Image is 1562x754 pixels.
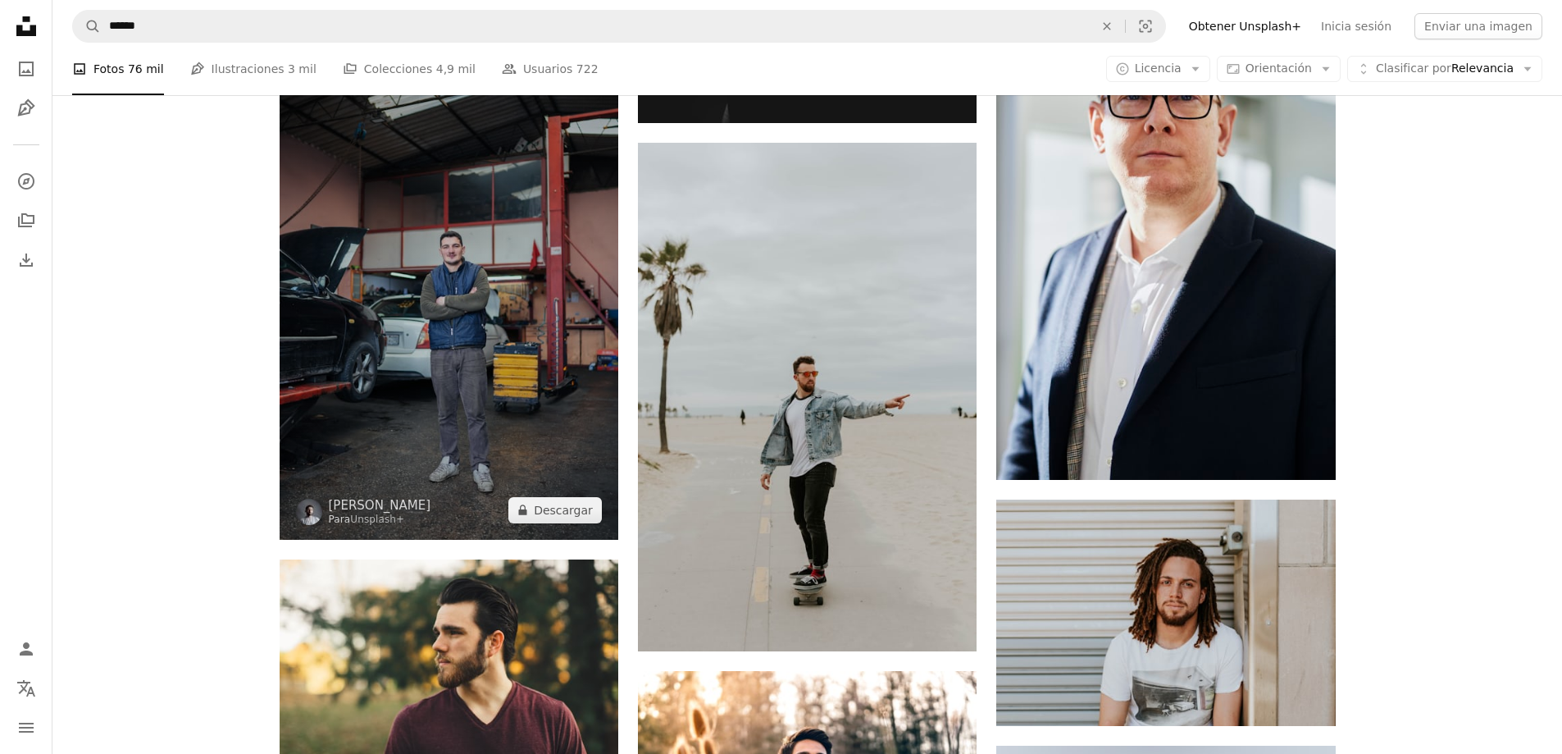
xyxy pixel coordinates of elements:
[280,665,618,679] a: hombre con camiseta granate con cuello en V en el bosque
[502,43,599,95] a: Usuarios 722
[280,31,618,540] img: Un hombre parado en un garaje con los brazos cruzados
[10,204,43,237] a: Colecciones
[10,165,43,198] a: Explorar
[996,605,1335,619] a: Hombre sentado cerca de persianas enrollables de acero gris durante el día
[73,11,101,42] button: Buscar en Unsplash
[1311,13,1401,39] a: Inicia sesión
[1179,13,1311,39] a: Obtener Unsplash+
[10,711,43,744] button: Menú
[10,10,43,46] a: Inicio — Unsplash
[638,389,977,404] a: Chaqueta vaquera lavada para hombre montando en monopatín
[576,60,599,78] span: 722
[1126,11,1165,42] button: Búsqueda visual
[638,143,977,651] img: Chaqueta vaquera lavada para hombre montando en monopatín
[10,244,43,276] a: Historial de descargas
[343,43,476,95] a: Colecciones 4,9 mil
[1246,62,1312,75] span: Orientación
[1376,61,1514,77] span: Relevancia
[996,500,1335,725] img: Hombre sentado cerca de persianas enrollables de acero gris durante el día
[1106,56,1210,82] button: Licencia
[10,633,43,665] a: Iniciar sesión / Registrarse
[296,499,322,525] img: Ve al perfil de Yunus Tuğ
[436,60,476,78] span: 4,9 mil
[10,53,43,85] a: Fotos
[1376,62,1451,75] span: Clasificar por
[280,277,618,292] a: Un hombre parado en un garaje con los brazos cruzados
[329,514,431,527] div: Para
[1414,13,1542,39] button: Enviar una imagen
[190,43,316,95] a: Ilustraciones 3 mil
[350,514,404,525] a: Unsplash+
[996,218,1335,233] a: hombre de pie junto a la pared
[508,497,602,523] button: Descargar
[72,10,1166,43] form: Encuentra imágenes en todo el sitio
[10,672,43,705] button: Idioma
[10,92,43,125] a: Ilustraciones
[288,60,316,78] span: 3 mil
[1217,56,1341,82] button: Orientación
[1089,11,1125,42] button: Borrar
[1347,56,1542,82] button: Clasificar porRelevancia
[1135,62,1182,75] span: Licencia
[329,497,431,514] a: [PERSON_NAME]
